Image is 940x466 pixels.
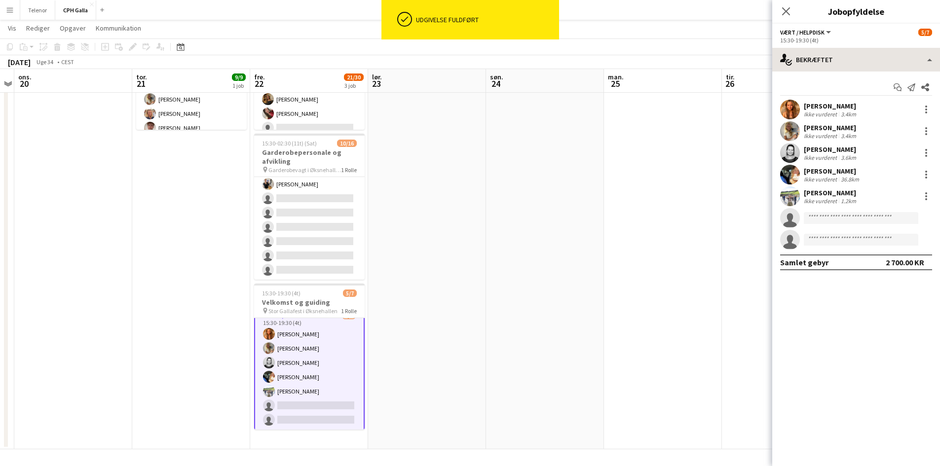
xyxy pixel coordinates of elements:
span: lør. [372,72,382,81]
span: fre. [254,72,265,81]
div: CEST [61,58,74,66]
span: tir. [726,72,735,81]
span: 23 [371,78,382,89]
app-card-role: Vært / Helpdisk1A5/715:30-19:30 (4t)[PERSON_NAME][PERSON_NAME][PERSON_NAME][PERSON_NAME][PERSON_N... [254,309,365,430]
span: søn. [490,72,503,81]
span: 26 [724,78,735,89]
div: 3.4km [839,110,858,118]
span: 15:30-02:30 (11t) (Sat) [262,140,317,147]
span: 20 [17,78,32,89]
span: 24 [489,78,503,89]
span: 9/9 [232,73,246,81]
span: 15:30-19:30 (4t) [262,289,301,297]
span: Rediger [26,24,50,33]
div: 3.6km [839,154,858,161]
button: Telenor [20,0,55,20]
div: [PERSON_NAME] [804,102,858,110]
div: Ikke vurderet [804,154,839,161]
span: Opgaver [60,24,86,33]
div: 1 job [232,82,245,89]
div: Ikke vurderet [804,132,839,140]
span: 25 [606,78,624,89]
div: Ikke vurderet [804,110,839,118]
h3: Jobopfyldelse [772,5,940,18]
div: Udgivelse fuldført [416,15,555,24]
span: 1 Rolle [341,166,357,174]
a: Opgaver [56,22,90,35]
span: Stor Gallafest i Øksnehallen [268,307,338,315]
div: 2 700.00 KR [886,257,924,267]
div: Samlet gebyr [780,257,828,267]
span: 10/16 [337,140,357,147]
div: [PERSON_NAME] [804,123,858,132]
div: 15:30-19:30 (4t) [780,36,932,44]
div: Bekræftet [772,48,940,72]
div: 36.8km [839,176,861,183]
span: Kommunikation [96,24,141,33]
div: 1.2km [839,197,858,205]
span: 5/7 [343,289,357,297]
button: CPH Galla [55,0,96,20]
a: Vis [4,22,20,35]
span: Vært / Helpdisk [780,29,825,36]
div: Ikke vurderet [804,176,839,183]
a: Kommunikation [92,22,145,35]
div: [PERSON_NAME] [804,167,861,176]
div: Ikke vurderet [804,197,839,205]
span: ons. [18,72,32,81]
div: [PERSON_NAME] [804,188,858,197]
div: [DATE] [8,57,31,67]
div: 3 job [344,82,363,89]
span: 21/30 [344,73,364,81]
span: Uge 34 [33,58,57,66]
span: Garderobevagt i Øksnehallen til stor gallafest [268,166,341,174]
span: 5/7 [918,29,932,36]
span: 21 [135,78,147,89]
button: Vært / Helpdisk [780,29,832,36]
div: [PERSON_NAME] [804,145,858,154]
app-job-card: 15:30-19:30 (4t)5/7Velkomst og guiding Stor Gallafest i Øksnehallen1 RolleVært / Helpdisk1A5/715:... [254,284,365,430]
span: 1 Rolle [341,307,357,315]
div: 3.4km [839,132,858,140]
a: Rediger [22,22,54,35]
span: tor. [136,72,147,81]
app-card-role: Opbygning9/909:30-18:30 (9t)[PERSON_NAME][PERSON_NAME][PERSON_NAME][PERSON_NAME][PERSON_NAME][PER... [136,18,247,169]
app-job-card: 15:30-02:30 (11t) (Sat)10/16Garderobepersonale og afvikling Garderobevagt i Øksnehallen til stor ... [254,134,365,280]
h3: Garderobepersonale og afvikling [254,148,365,166]
h3: Velkomst og guiding [254,298,365,307]
span: Vis [8,24,16,33]
span: 22 [253,78,265,89]
span: man. [608,72,624,81]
